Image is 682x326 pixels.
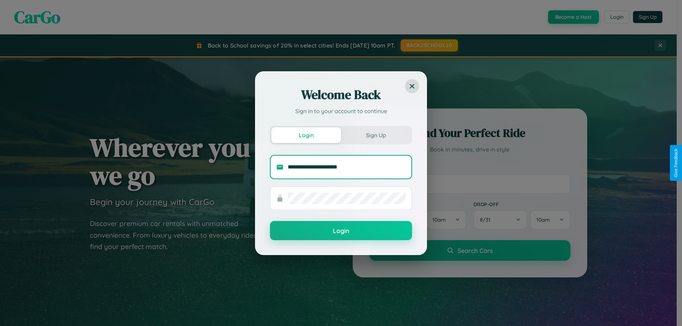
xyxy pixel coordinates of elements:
[673,149,678,177] div: Give Feedback
[341,127,411,143] button: Sign Up
[270,221,412,240] button: Login
[270,86,412,103] h2: Welcome Back
[270,107,412,115] p: Sign in to your account to continue
[271,127,341,143] button: Login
